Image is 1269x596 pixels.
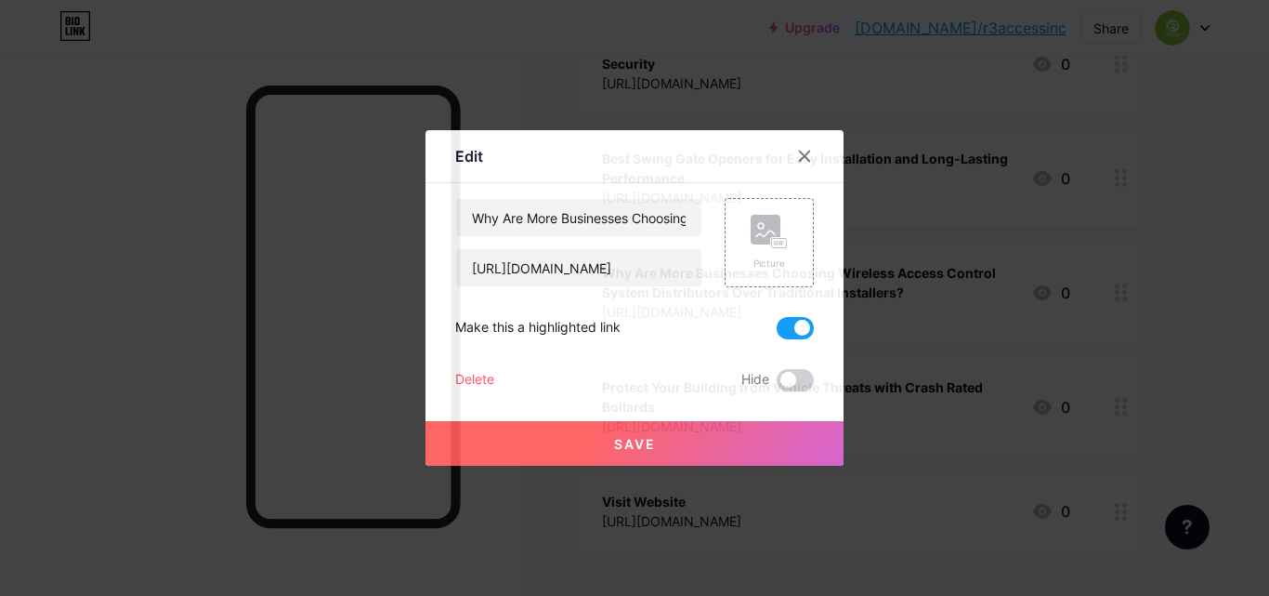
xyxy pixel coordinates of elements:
[456,249,701,286] input: URL
[425,421,844,466] button: Save
[741,369,769,391] span: Hide
[455,145,483,167] div: Edit
[751,257,788,271] div: Picture
[456,199,701,236] input: Title
[455,369,494,391] div: Delete
[614,436,656,452] span: Save
[455,317,621,339] div: Make this a highlighted link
